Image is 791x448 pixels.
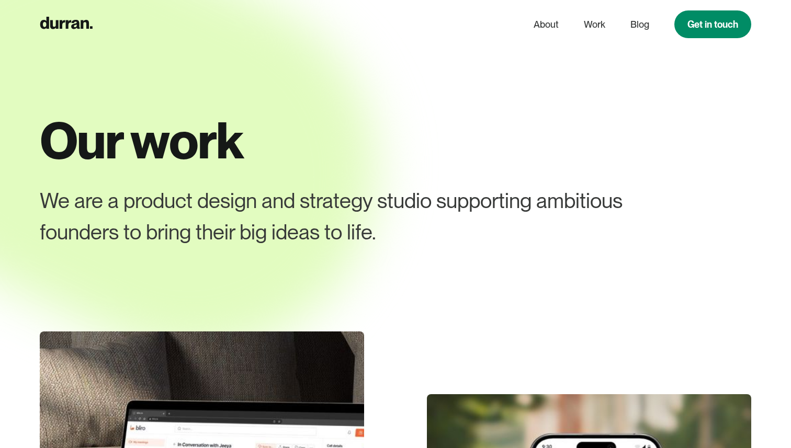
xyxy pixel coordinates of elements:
[534,15,559,35] a: About
[674,10,751,38] a: Get in touch
[40,113,752,168] h1: Our work
[40,14,93,35] a: home
[630,15,649,35] a: Blog
[584,15,605,35] a: Work
[40,185,681,248] div: We are a product design and strategy studio supporting ambitious founders to bring their big idea...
